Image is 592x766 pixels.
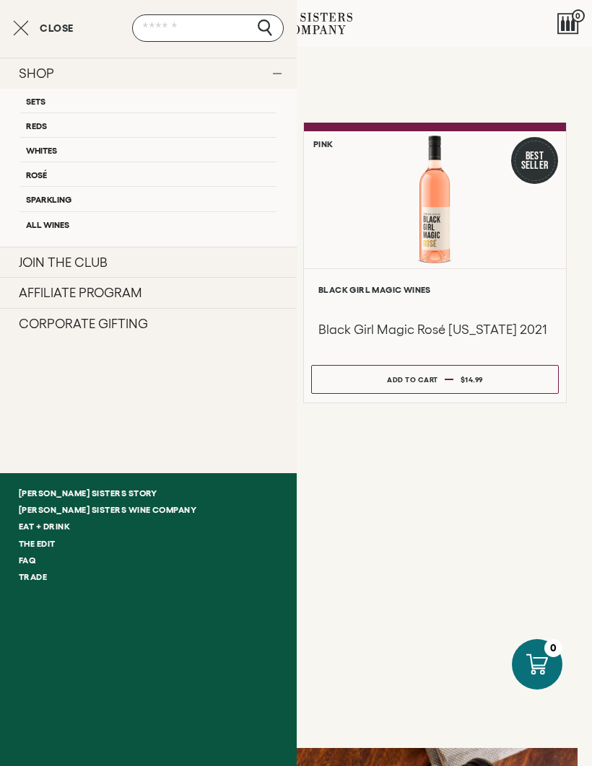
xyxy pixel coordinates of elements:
[303,123,567,403] a: Pink Best Seller Black Girl Magic Rosé California Black Girl Magic Wines Black Girl Magic Rosé [U...
[20,113,277,137] a: Reds
[20,162,277,186] a: Rosé
[20,137,277,162] a: Whites
[20,186,277,211] a: Sparkling
[40,23,74,33] span: Close
[387,369,438,390] div: Add to cart
[311,365,559,394] button: Add to cart $14.99
[461,376,483,384] span: $14.99
[20,89,277,113] a: Sets
[20,211,277,236] a: All Wines
[544,639,562,657] div: 0
[13,19,74,37] button: Close cart
[318,285,552,294] h6: Black Girl Magic Wines
[313,139,334,149] h6: Pink
[318,320,552,339] h3: Black Girl Magic Rosé [US_STATE] 2021
[572,9,585,22] span: 0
